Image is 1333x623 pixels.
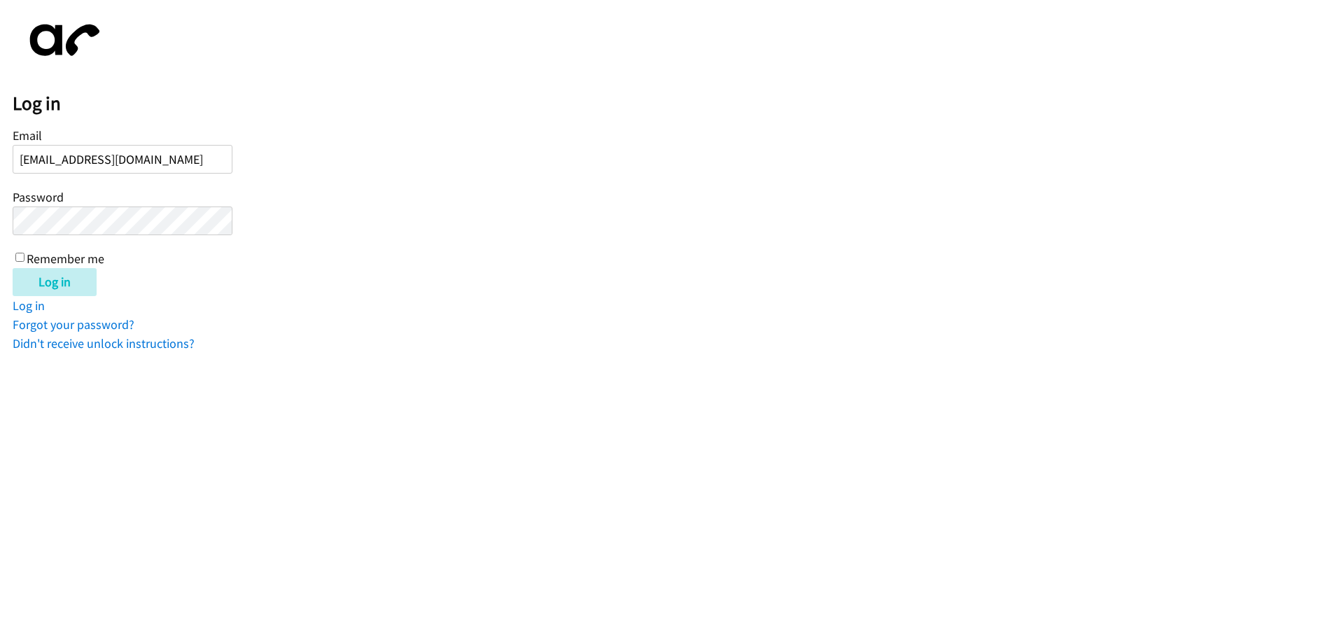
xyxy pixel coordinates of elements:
img: aphone-8a226864a2ddd6a5e75d1ebefc011f4aa8f32683c2d82f3fb0802fe031f96514.svg [13,13,111,68]
label: Remember me [27,251,104,267]
label: Password [13,189,64,205]
input: Log in [13,268,97,296]
label: Email [13,127,42,143]
h2: Log in [13,92,1333,115]
a: Didn't receive unlock instructions? [13,335,195,351]
a: Log in [13,297,45,314]
a: Forgot your password? [13,316,134,332]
